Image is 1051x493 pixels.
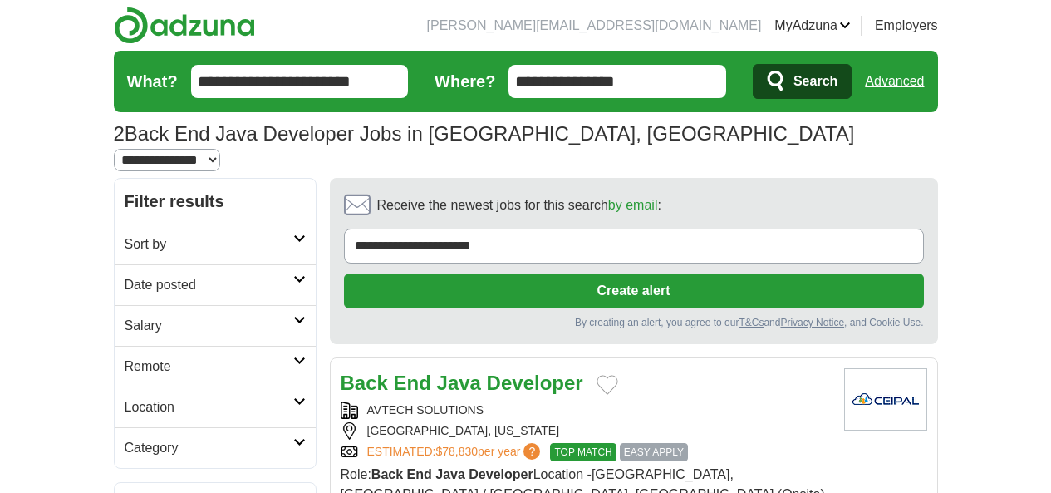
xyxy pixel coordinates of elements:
[865,65,924,98] a: Advanced
[125,275,293,295] h2: Date posted
[115,427,316,468] a: Category
[487,372,583,394] strong: Developer
[367,443,544,461] a: ESTIMATED:$78,830per year?
[341,372,583,394] a: Back End Java Developer
[435,467,465,481] strong: Java
[341,422,831,440] div: [GEOGRAPHIC_DATA], [US_STATE]
[127,69,178,94] label: What?
[780,317,844,328] a: Privacy Notice
[115,346,316,387] a: Remote
[115,224,316,264] a: Sort by
[344,315,924,330] div: By creating an alert, you agree to our and , and Cookie Use.
[435,69,495,94] label: Where?
[875,16,938,36] a: Employers
[125,438,293,458] h2: Category
[394,372,431,394] strong: End
[125,397,293,417] h2: Location
[371,467,403,481] strong: Back
[844,368,927,431] img: Company logo
[115,387,316,427] a: Location
[114,7,255,44] img: Adzuna logo
[469,467,533,481] strong: Developer
[608,198,658,212] a: by email
[377,195,661,215] span: Receive the newest jobs for this search :
[437,372,481,394] strong: Java
[125,234,293,254] h2: Sort by
[125,316,293,336] h2: Salary
[435,445,478,458] span: $78,830
[753,64,852,99] button: Search
[550,443,616,461] span: TOP MATCH
[114,122,855,145] h1: Back End Java Developer Jobs in [GEOGRAPHIC_DATA], [GEOGRAPHIC_DATA]
[115,305,316,346] a: Salary
[597,375,618,395] button: Add to favorite jobs
[115,179,316,224] h2: Filter results
[341,372,388,394] strong: Back
[125,357,293,377] h2: Remote
[739,317,764,328] a: T&Cs
[114,119,125,149] span: 2
[793,65,837,98] span: Search
[774,16,851,36] a: MyAdzuna
[523,443,540,460] span: ?
[115,264,316,305] a: Date posted
[344,274,924,308] button: Create alert
[407,467,432,481] strong: End
[620,443,688,461] span: EASY APPLY
[341,402,831,419] div: AVTECH SOLUTIONS
[427,16,762,36] li: [PERSON_NAME][EMAIL_ADDRESS][DOMAIN_NAME]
